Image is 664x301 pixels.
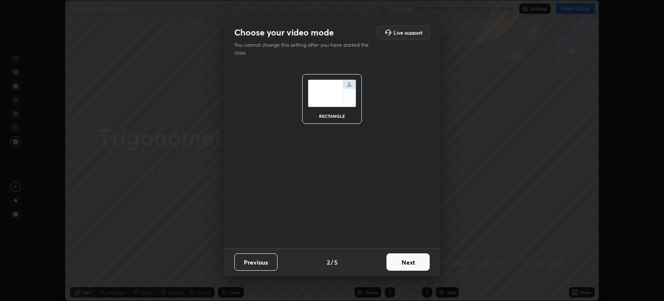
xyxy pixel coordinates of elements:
[308,80,356,107] img: normalScreenIcon.ae25ed63.svg
[234,27,334,38] h2: Choose your video mode
[386,253,430,271] button: Next
[234,41,374,57] p: You cannot change this setting after you have started the class
[334,258,338,267] h4: 5
[393,30,422,35] h5: Live support
[331,258,333,267] h4: /
[315,114,349,118] div: rectangle
[327,258,330,267] h4: 2
[234,253,278,271] button: Previous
